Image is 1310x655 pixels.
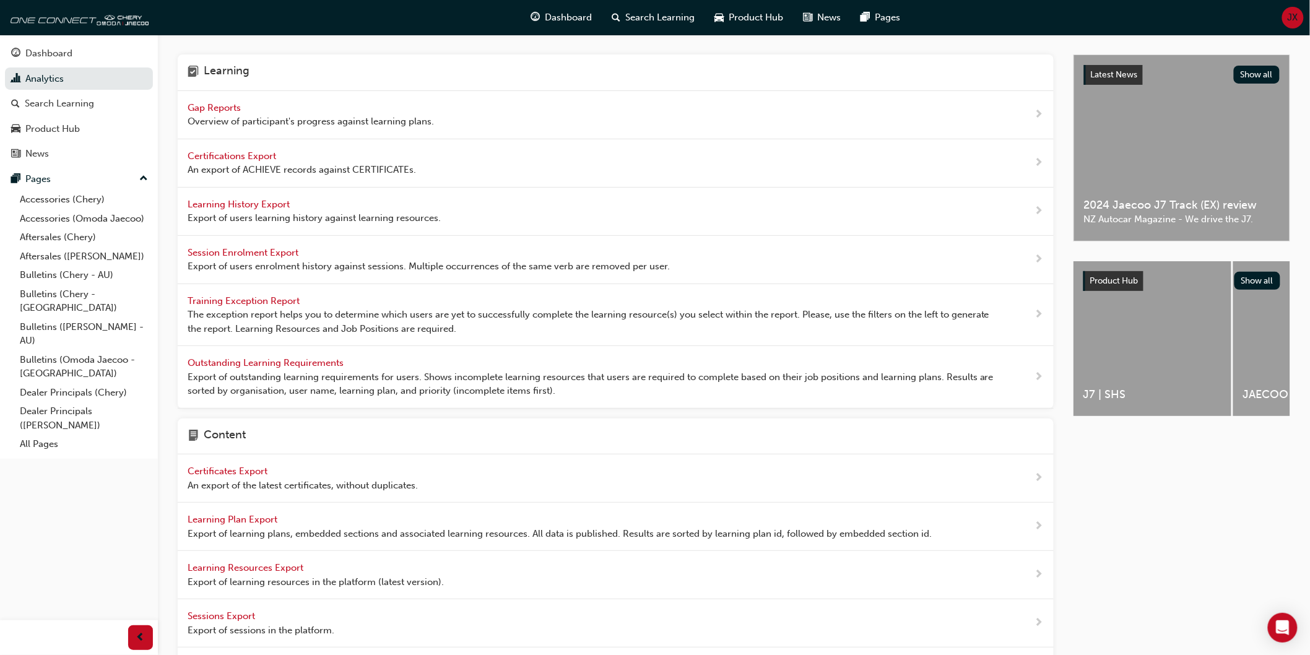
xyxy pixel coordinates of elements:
[15,350,153,383] a: Bulletins (Omoda Jaecoo - [GEOGRAPHIC_DATA])
[1074,54,1290,241] a: Latest NewsShow all2024 Jaecoo J7 Track (EX) reviewNZ Autocar Magazine - We drive the J7.
[521,5,602,30] a: guage-iconDashboard
[178,503,1054,551] a: Learning Plan Export Export of learning plans, embedded sections and associated learning resource...
[1084,198,1280,212] span: 2024 Jaecoo J7 Track (EX) review
[15,190,153,209] a: Accessories (Chery)
[188,199,292,210] span: Learning History Export
[1083,388,1221,402] span: J7 | SHS
[1084,65,1280,85] a: Latest NewsShow all
[875,11,900,25] span: Pages
[625,11,695,25] span: Search Learning
[188,308,995,336] span: The exception report helps you to determine which users are yet to successfully complete the lear...
[188,623,334,638] span: Export of sessions in the platform.
[1035,615,1044,631] span: next-icon
[1035,155,1044,171] span: next-icon
[1234,272,1281,290] button: Show all
[188,357,346,368] span: Outstanding Learning Requirements
[178,284,1054,347] a: Training Exception Report The exception report helps you to determine which users are yet to succ...
[178,188,1054,236] a: Learning History Export Export of users learning history against learning resources.next-icon
[178,139,1054,188] a: Certifications Export An export of ACHIEVE records against CERTIFICATEs.next-icon
[188,428,199,445] span: page-icon
[15,285,153,318] a: Bulletins (Chery - [GEOGRAPHIC_DATA])
[188,211,441,225] span: Export of users learning history against learning resources.
[11,98,20,110] span: search-icon
[5,118,153,141] a: Product Hub
[1090,275,1139,286] span: Product Hub
[188,610,258,622] span: Sessions Export
[1074,261,1231,416] a: J7 | SHS
[11,124,20,135] span: car-icon
[817,11,841,25] span: News
[1091,69,1138,80] span: Latest News
[188,150,279,162] span: Certifications Export
[15,228,153,247] a: Aftersales (Chery)
[1035,252,1044,267] span: next-icon
[15,402,153,435] a: Dealer Principals ([PERSON_NAME])
[25,147,49,161] div: News
[188,527,932,541] span: Export of learning plans, embedded sections and associated learning resources. All data is publis...
[188,102,243,113] span: Gap Reports
[15,435,153,454] a: All Pages
[5,42,153,65] a: Dashboard
[545,11,592,25] span: Dashboard
[178,599,1054,648] a: Sessions Export Export of sessions in the platform.next-icon
[188,115,434,129] span: Overview of participant's progress against learning plans.
[25,172,51,186] div: Pages
[188,247,301,258] span: Session Enrolment Export
[714,10,724,25] span: car-icon
[188,575,444,589] span: Export of learning resources in the platform (latest version).
[188,259,670,274] span: Export of users enrolment history against sessions. Multiple occurrences of the same verb are rem...
[139,171,148,187] span: up-icon
[15,266,153,285] a: Bulletins (Chery - AU)
[1035,471,1044,486] span: next-icon
[5,40,153,168] button: DashboardAnalyticsSearch LearningProduct HubNews
[705,5,793,30] a: car-iconProduct Hub
[11,48,20,59] span: guage-icon
[1083,271,1280,291] a: Product HubShow all
[136,630,145,646] span: prev-icon
[15,383,153,402] a: Dealer Principals (Chery)
[188,163,416,177] span: An export of ACHIEVE records against CERTIFICATEs.
[5,168,153,191] button: Pages
[15,209,153,228] a: Accessories (Omoda Jaecoo)
[188,64,199,80] span: learning-icon
[1234,66,1280,84] button: Show all
[204,428,246,445] h4: Content
[1035,307,1044,323] span: next-icon
[178,454,1054,503] a: Certificates Export An export of the latest certificates, without duplicates.next-icon
[602,5,705,30] a: search-iconSearch Learning
[5,67,153,90] a: Analytics
[15,318,153,350] a: Bulletins ([PERSON_NAME] - AU)
[178,346,1054,409] a: Outstanding Learning Requirements Export of outstanding learning requirements for users. Shows in...
[6,5,149,30] img: oneconnect
[11,74,20,85] span: chart-icon
[1084,212,1280,227] span: NZ Autocar Magazine - We drive the J7.
[15,247,153,266] a: Aftersales ([PERSON_NAME])
[531,10,540,25] span: guage-icon
[1035,204,1044,219] span: next-icon
[188,479,418,493] span: An export of the latest certificates, without duplicates.
[25,122,80,136] div: Product Hub
[1035,107,1044,123] span: next-icon
[188,466,270,477] span: Certificates Export
[793,5,851,30] a: news-iconNews
[5,92,153,115] a: Search Learning
[178,91,1054,139] a: Gap Reports Overview of participant's progress against learning plans.next-icon
[1035,519,1044,534] span: next-icon
[729,11,783,25] span: Product Hub
[851,5,910,30] a: pages-iconPages
[612,10,620,25] span: search-icon
[1288,11,1298,25] span: JX
[5,142,153,165] a: News
[1035,567,1044,583] span: next-icon
[188,370,995,398] span: Export of outstanding learning requirements for users. Shows incomplete learning resources that u...
[1035,370,1044,385] span: next-icon
[1282,7,1304,28] button: JX
[25,46,72,61] div: Dashboard
[1268,613,1298,643] div: Open Intercom Messenger
[204,64,249,80] h4: Learning
[803,10,812,25] span: news-icon
[188,295,302,306] span: Training Exception Report
[188,514,280,525] span: Learning Plan Export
